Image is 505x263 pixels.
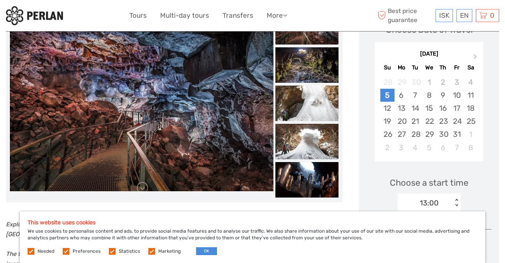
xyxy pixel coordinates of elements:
[436,128,450,141] div: Choose Thursday, October 30th, 2025
[464,115,477,128] div: Choose Saturday, October 25th, 2025
[196,247,217,255] button: OK
[464,62,477,73] div: Sa
[408,141,422,154] div: Choose Tuesday, November 4th, 2025
[450,76,464,89] div: Not available Friday, October 3rd, 2025
[464,141,477,154] div: Choose Saturday, November 8th, 2025
[160,10,209,21] a: Multi-day tours
[20,211,485,263] div: We use cookies to personalise content and ads, to provide social media features and to analyse ou...
[73,248,101,255] label: Preferences
[275,124,339,159] img: 95c9160025bd412fb09f1233b7e6b674_slider_thumbnail.jpg
[436,76,450,89] div: Not available Thursday, October 2nd, 2025
[380,76,394,89] div: Not available Sunday, September 28th, 2025
[470,52,483,65] button: Next Month
[395,128,408,141] div: Choose Monday, October 27th, 2025
[436,102,450,115] div: Choose Thursday, October 16th, 2025
[408,128,422,141] div: Choose Tuesday, October 28th, 2025
[408,115,422,128] div: Choose Tuesday, October 21st, 2025
[6,221,319,238] i: Explore the magnificent lava tunnel Raufarhólshellir, one of the longest and best-known lava tube...
[436,62,450,73] div: Th
[380,102,394,115] div: Choose Sunday, October 12th, 2025
[267,10,287,21] a: More
[275,162,339,198] img: 137dde3f524c43d4b126e042d9251933_slider_thumbnail.jpg
[275,86,339,121] img: c4959f27ceac4fe49e3d0c05ff8e7a5c_slider_thumbnail.jpg
[420,198,439,208] div: 13:00
[422,89,436,102] div: Choose Wednesday, October 8th, 2025
[450,89,464,102] div: Choose Friday, October 10th, 2025
[395,115,408,128] div: Choose Monday, October 20th, 2025
[422,102,436,115] div: Choose Wednesday, October 15th, 2025
[450,62,464,73] div: Fr
[464,102,477,115] div: Choose Saturday, October 18th, 2025
[450,128,464,141] div: Choose Friday, October 31st, 2025
[275,47,339,83] img: b3160bbeaadf46f287b5e25d2d2cc7f8_slider_thumbnail.jpg
[489,11,496,19] span: 0
[408,62,422,73] div: Tu
[380,141,394,154] div: Choose Sunday, November 2nd, 2025
[380,128,394,141] div: Choose Sunday, October 26th, 2025
[395,62,408,73] div: Mo
[376,7,434,24] span: Best price guarantee
[390,177,468,189] span: Choose a start time
[450,115,464,128] div: Choose Friday, October 24th, 2025
[436,115,450,128] div: Choose Thursday, October 23rd, 2025
[380,89,394,102] div: Choose Sunday, October 5th, 2025
[37,248,54,255] label: Needed
[129,10,147,21] a: Tours
[395,89,408,102] div: Choose Monday, October 6th, 2025
[422,115,436,128] div: Choose Wednesday, October 22nd, 2025
[464,89,477,102] div: Choose Saturday, October 11th, 2025
[456,9,472,22] div: EN
[377,76,481,154] div: month 2025-10
[158,248,181,255] label: Marketing
[395,141,408,154] div: Choose Monday, November 3rd, 2025
[439,11,449,19] span: ISK
[375,50,483,58] div: [DATE]
[408,102,422,115] div: Choose Tuesday, October 14th, 2025
[408,89,422,102] div: Choose Tuesday, October 7th, 2025
[422,76,436,89] div: Not available Wednesday, October 1st, 2025
[464,128,477,141] div: Choose Saturday, November 1st, 2025
[395,76,408,89] div: Not available Monday, September 29th, 2025
[464,76,477,89] div: Not available Saturday, October 4th, 2025
[422,141,436,154] div: Choose Wednesday, November 5th, 2025
[119,248,140,255] label: Statistics
[10,16,273,191] img: b7228e2475634bc7bc24cb83f3e6020f_main_slider.jpg
[450,102,464,115] div: Choose Friday, October 17th, 2025
[436,89,450,102] div: Choose Thursday, October 9th, 2025
[380,62,394,73] div: Su
[422,128,436,141] div: Choose Wednesday, October 29th, 2025
[453,199,460,207] div: < >
[436,141,450,154] div: Choose Thursday, November 6th, 2025
[408,76,422,89] div: Not available Tuesday, September 30th, 2025
[223,10,253,21] a: Transfers
[395,102,408,115] div: Choose Monday, October 13th, 2025
[422,62,436,73] div: We
[450,141,464,154] div: Choose Friday, November 7th, 2025
[380,115,394,128] div: Choose Sunday, October 19th, 2025
[6,6,63,25] img: 288-6a22670a-0f57-43d8-a107-52fbc9b92f2c_logo_small.jpg
[28,219,477,226] h5: This website uses cookies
